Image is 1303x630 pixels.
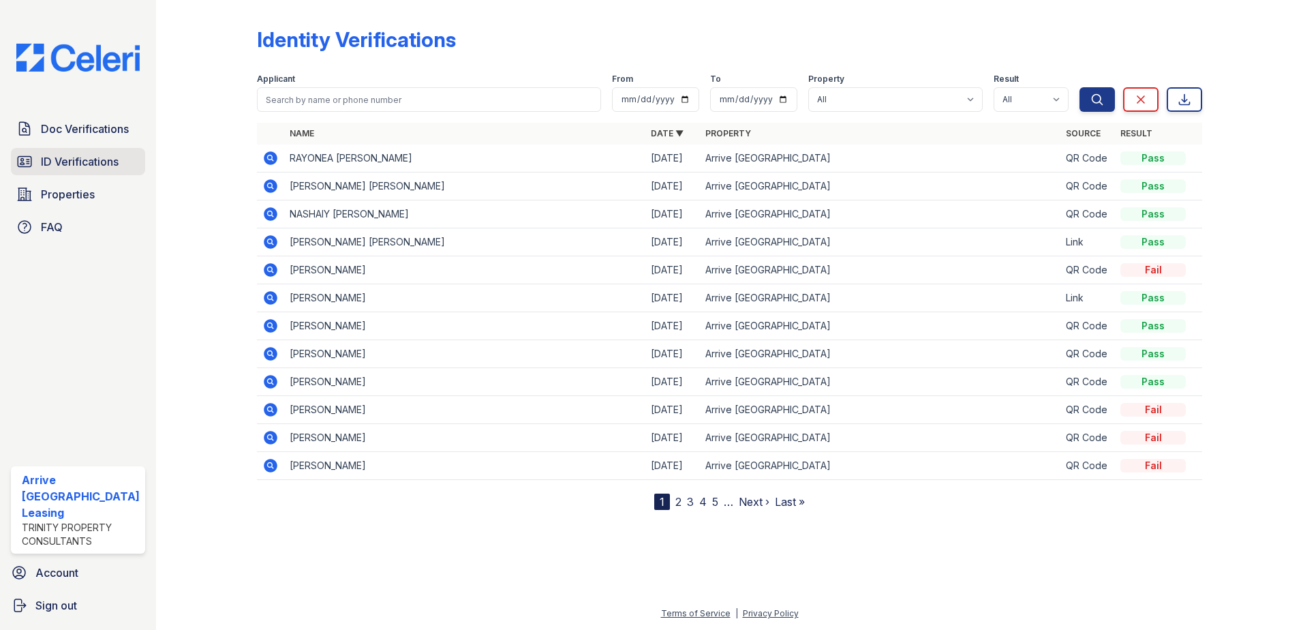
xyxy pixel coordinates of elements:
[724,494,733,510] span: …
[700,145,1061,172] td: Arrive [GEOGRAPHIC_DATA]
[700,256,1061,284] td: Arrive [GEOGRAPHIC_DATA]
[654,494,670,510] div: 1
[661,608,731,618] a: Terms of Service
[11,115,145,142] a: Doc Verifications
[284,228,645,256] td: [PERSON_NAME] [PERSON_NAME]
[5,44,151,72] img: CE_Logo_Blue-a8612792a0a2168367f1c8372b55b34899dd931a85d93a1a3d3e32e68fde9ad4.png
[284,200,645,228] td: NASHAIY [PERSON_NAME]
[35,565,78,581] span: Account
[994,74,1019,85] label: Result
[645,284,700,312] td: [DATE]
[700,396,1061,424] td: Arrive [GEOGRAPHIC_DATA]
[1120,459,1186,472] div: Fail
[700,368,1061,396] td: Arrive [GEOGRAPHIC_DATA]
[1060,228,1115,256] td: Link
[1120,207,1186,221] div: Pass
[1060,145,1115,172] td: QR Code
[257,27,456,52] div: Identity Verifications
[284,340,645,368] td: [PERSON_NAME]
[284,424,645,452] td: [PERSON_NAME]
[1120,151,1186,165] div: Pass
[645,340,700,368] td: [DATE]
[284,312,645,340] td: [PERSON_NAME]
[5,592,151,619] a: Sign out
[700,172,1061,200] td: Arrive [GEOGRAPHIC_DATA]
[5,559,151,586] a: Account
[1060,312,1115,340] td: QR Code
[1060,424,1115,452] td: QR Code
[1060,284,1115,312] td: Link
[645,200,700,228] td: [DATE]
[1060,172,1115,200] td: QR Code
[700,200,1061,228] td: Arrive [GEOGRAPHIC_DATA]
[11,213,145,241] a: FAQ
[22,472,140,521] div: Arrive [GEOGRAPHIC_DATA] Leasing
[11,148,145,175] a: ID Verifications
[35,597,77,614] span: Sign out
[700,340,1061,368] td: Arrive [GEOGRAPHIC_DATA]
[284,145,645,172] td: RAYONEA [PERSON_NAME]
[41,186,95,202] span: Properties
[705,128,751,138] a: Property
[284,284,645,312] td: [PERSON_NAME]
[41,219,63,235] span: FAQ
[710,74,721,85] label: To
[645,256,700,284] td: [DATE]
[1120,235,1186,249] div: Pass
[1060,340,1115,368] td: QR Code
[645,145,700,172] td: [DATE]
[700,452,1061,480] td: Arrive [GEOGRAPHIC_DATA]
[1120,319,1186,333] div: Pass
[284,452,645,480] td: [PERSON_NAME]
[1060,200,1115,228] td: QR Code
[775,495,805,509] a: Last »
[257,74,295,85] label: Applicant
[735,608,738,618] div: |
[41,153,119,170] span: ID Verifications
[645,452,700,480] td: [DATE]
[1120,347,1186,361] div: Pass
[645,396,700,424] td: [DATE]
[645,424,700,452] td: [DATE]
[651,128,684,138] a: Date ▼
[22,521,140,548] div: Trinity Property Consultants
[1066,128,1101,138] a: Source
[11,181,145,208] a: Properties
[290,128,314,138] a: Name
[645,368,700,396] td: [DATE]
[645,228,700,256] td: [DATE]
[1060,368,1115,396] td: QR Code
[1120,263,1186,277] div: Fail
[284,396,645,424] td: [PERSON_NAME]
[700,228,1061,256] td: Arrive [GEOGRAPHIC_DATA]
[675,495,681,509] a: 2
[700,284,1061,312] td: Arrive [GEOGRAPHIC_DATA]
[284,172,645,200] td: [PERSON_NAME] [PERSON_NAME]
[1120,179,1186,193] div: Pass
[739,495,769,509] a: Next ›
[712,495,718,509] a: 5
[645,312,700,340] td: [DATE]
[41,121,129,137] span: Doc Verifications
[808,74,844,85] label: Property
[1120,291,1186,305] div: Pass
[1060,452,1115,480] td: QR Code
[645,172,700,200] td: [DATE]
[1060,396,1115,424] td: QR Code
[699,495,707,509] a: 4
[1120,128,1152,138] a: Result
[1120,431,1186,445] div: Fail
[284,256,645,284] td: [PERSON_NAME]
[284,368,645,396] td: [PERSON_NAME]
[700,424,1061,452] td: Arrive [GEOGRAPHIC_DATA]
[1060,256,1115,284] td: QR Code
[257,87,602,112] input: Search by name or phone number
[743,608,799,618] a: Privacy Policy
[700,312,1061,340] td: Arrive [GEOGRAPHIC_DATA]
[1120,375,1186,389] div: Pass
[687,495,694,509] a: 3
[1120,403,1186,417] div: Fail
[612,74,633,85] label: From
